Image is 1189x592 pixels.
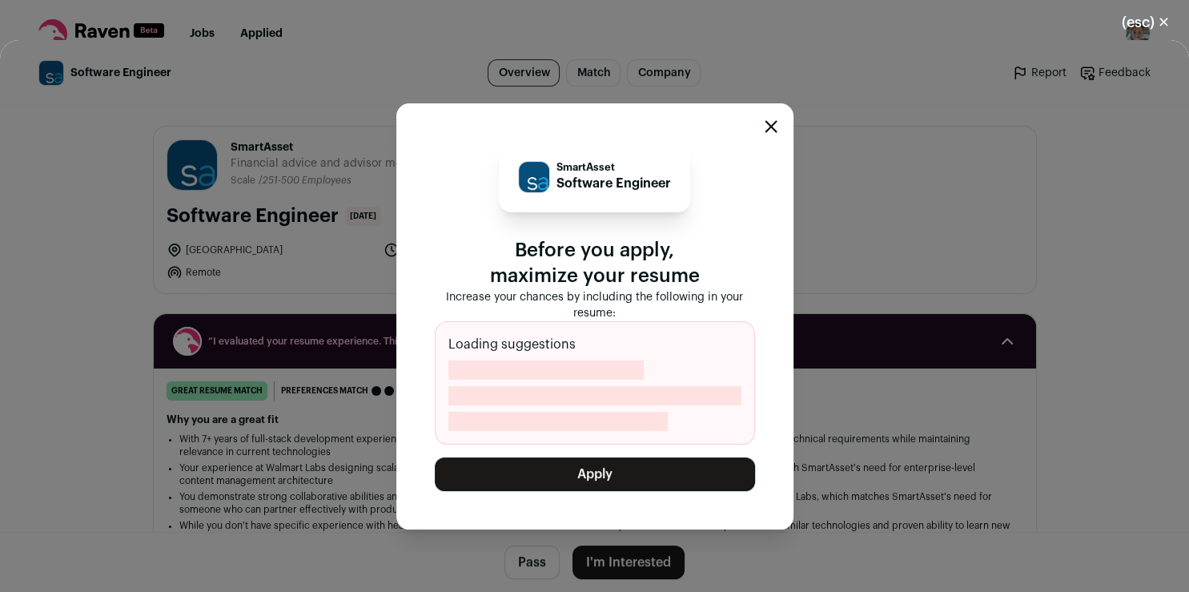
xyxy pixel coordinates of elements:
[765,120,777,133] button: Close modal
[435,238,755,289] p: Before you apply, maximize your resume
[556,161,671,174] p: SmartAsset
[435,289,755,321] p: Increase your chances by including the following in your resume:
[1103,5,1189,40] button: Close modal
[556,174,671,193] p: Software Engineer
[435,457,755,491] button: Apply
[435,321,755,445] div: Loading suggestions
[519,162,549,192] img: 55b7a365455c8fb8caba19a799cafb2483867b676fb64d51fd44d607193e4758.jpg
